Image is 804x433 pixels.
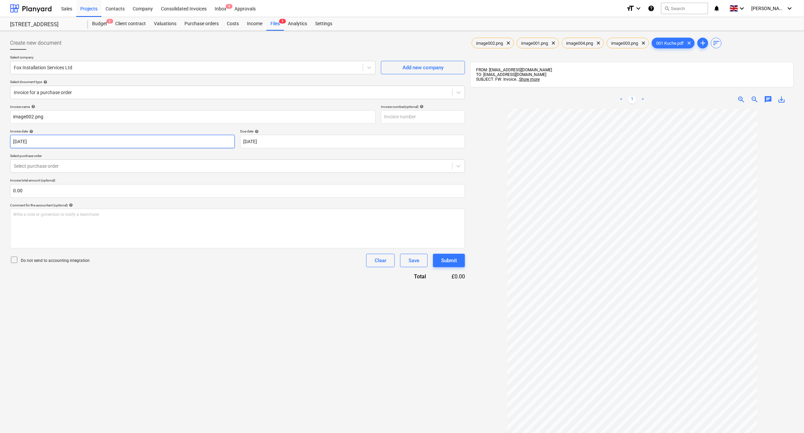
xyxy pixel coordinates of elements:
[639,39,647,47] span: clear
[712,39,720,47] span: sort
[266,17,284,31] div: Files
[778,95,786,104] span: save_alt
[504,39,512,47] span: clear
[476,77,516,82] span: SUBJECT: FW: Invoice
[786,4,794,12] i: keyboard_arrow_down
[240,135,465,148] input: Due date not specified
[279,19,286,24] span: 5
[378,273,437,280] div: Total
[375,256,386,265] div: Clear
[628,95,636,104] a: Page 1 is your current page
[652,38,695,48] div: 001 Kuche.pdf
[664,6,670,11] span: search
[549,39,557,47] span: clear
[685,39,693,47] span: clear
[433,254,465,267] button: Submit
[618,95,626,104] a: Previous page
[737,95,746,104] span: zoom_in
[607,38,649,48] div: image003.png
[10,184,465,198] input: Invoice total amount (optional)
[607,41,642,46] span: image003.png
[88,17,111,31] a: Budget2
[226,4,232,9] span: 4
[562,41,597,46] span: image004.png
[517,38,559,48] div: image001.png
[441,256,457,265] div: Submit
[21,258,90,264] p: Do not send to accounting integration
[10,110,376,124] input: Invoice name
[652,41,688,46] span: 001 Kuche.pdf
[409,256,419,265] div: Save
[626,4,634,12] i: format_size
[476,68,552,72] span: FROM: [EMAIL_ADDRESS][DOMAIN_NAME]
[562,38,604,48] div: image004.png
[472,38,514,48] div: image002.png
[111,17,150,31] a: Client contract
[88,17,111,31] div: Budget
[381,61,465,74] button: Add new company
[517,41,552,46] span: image001.png
[311,17,336,31] a: Settings
[10,39,61,47] span: Create new document
[661,3,708,14] button: Search
[381,110,465,124] input: Invoice number
[516,77,540,82] span: ...
[594,39,602,47] span: clear
[437,273,465,280] div: £0.00
[10,55,376,61] p: Select company
[180,17,223,31] a: Purchase orders
[42,80,47,84] span: help
[10,80,465,84] div: Select document type
[150,17,180,31] a: Valuations
[751,95,759,104] span: zoom_out
[648,4,654,12] i: Knowledge base
[752,6,785,11] span: [PERSON_NAME]
[366,254,395,267] button: Clear
[284,17,311,31] a: Analytics
[243,17,266,31] a: Income
[400,254,428,267] button: Save
[634,4,642,12] i: keyboard_arrow_down
[476,72,546,77] span: TO: [EMAIL_ADDRESS][DOMAIN_NAME]
[30,105,35,109] span: help
[10,178,465,184] p: Invoice total amount (optional)
[253,129,259,133] span: help
[381,105,465,109] div: Invoice number (optional)
[10,105,376,109] div: Invoice name
[240,129,465,133] div: Due date
[10,21,80,28] div: [STREET_ADDRESS]
[28,129,33,133] span: help
[699,39,707,47] span: add
[10,135,235,148] input: Invoice date not specified
[10,203,465,207] div: Comment for the accountant (optional)
[107,19,113,24] span: 2
[403,63,443,72] div: Add new company
[770,401,804,433] iframe: Chat Widget
[223,17,243,31] a: Costs
[10,129,235,133] div: Invoice date
[10,154,465,159] p: Select purchase order
[738,4,746,12] i: keyboard_arrow_down
[764,95,772,104] span: chat
[519,77,540,82] span: Show more
[472,41,507,46] span: image002.png
[714,4,720,12] i: notifications
[266,17,284,31] a: Files5
[639,95,647,104] a: Next page
[418,105,424,109] span: help
[68,203,73,207] span: help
